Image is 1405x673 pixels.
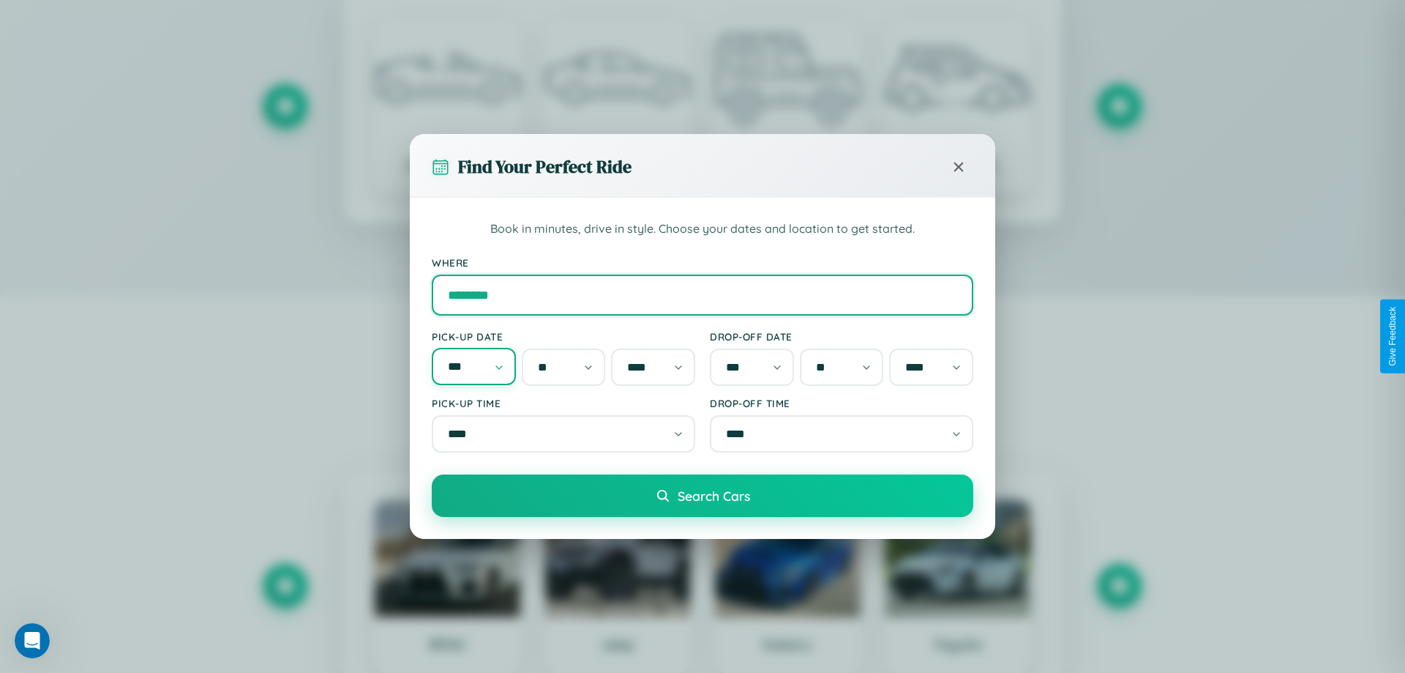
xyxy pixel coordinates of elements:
button: Search Cars [432,475,973,517]
label: Drop-off Date [710,330,973,343]
span: Search Cars [678,488,750,504]
label: Pick-up Time [432,397,695,409]
label: Where [432,256,973,269]
label: Pick-up Date [432,330,695,343]
h3: Find Your Perfect Ride [458,155,632,179]
p: Book in minutes, drive in style. Choose your dates and location to get started. [432,220,973,239]
label: Drop-off Time [710,397,973,409]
